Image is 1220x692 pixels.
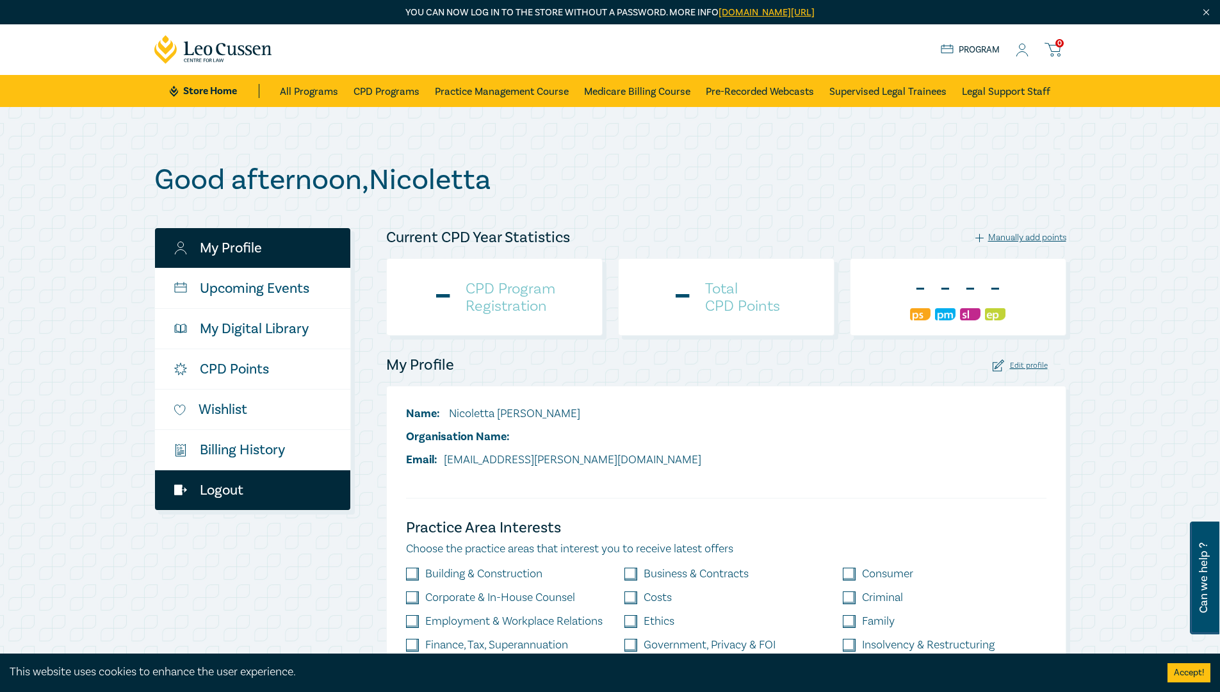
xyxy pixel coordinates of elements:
[975,232,1066,243] div: Manually add points
[354,75,419,107] a: CPD Programs
[935,272,956,306] div: -
[993,359,1048,372] div: Edit profile
[1198,529,1210,627] span: Can we help ?
[425,639,568,652] label: Finance, Tax, Superannuation
[862,615,895,628] label: Family
[155,470,350,510] a: Logout
[155,430,350,470] a: $Billing History
[644,568,749,581] label: Business & Contracts
[644,591,672,604] label: Costs
[406,541,1046,557] p: Choose the practice areas that interest you to receive latest offers
[862,639,995,652] label: Insolvency & Restructuring
[672,281,692,314] div: -
[935,308,956,320] img: Practice Management & Business Skills
[1055,39,1064,47] span: 0
[406,406,701,422] li: Nicoletta [PERSON_NAME]
[985,308,1005,320] img: Ethics & Professional Responsibility
[962,75,1050,107] a: Legal Support Staff
[960,308,980,320] img: Substantive Law
[280,75,338,107] a: All Programs
[435,75,569,107] a: Practice Management Course
[941,43,1000,57] a: Program
[985,272,1005,306] div: -
[386,227,570,248] h4: Current CPD Year Statistics
[960,272,980,306] div: -
[910,308,931,320] img: Professional Skills
[406,452,701,468] li: [EMAIL_ADDRESS][PERSON_NAME][DOMAIN_NAME]
[425,568,542,581] label: Building & Construction
[155,390,350,429] a: Wishlist
[1201,7,1212,18] img: Close
[862,591,903,604] label: Criminal
[644,615,674,628] label: Ethics
[425,591,575,604] label: Corporate & In-House Counsel
[706,75,814,107] a: Pre-Recorded Webcasts
[155,349,350,389] a: CPD Points
[433,281,453,314] div: -
[155,309,350,349] a: My Digital Library
[154,163,1066,197] h1: Good afternoon , Nicoletta
[386,355,454,375] h4: My Profile
[425,615,603,628] label: Employment & Workplace Relations
[862,568,913,581] label: Consumer
[719,6,815,19] a: [DOMAIN_NAME][URL]
[406,518,1046,538] h4: Practice Area Interests
[154,6,1066,20] p: You can now log in to the store without a password. More info
[155,268,350,308] a: Upcoming Events
[705,280,780,315] h4: Total CPD Points
[170,84,259,98] a: Store Home
[466,280,555,315] h4: CPD Program Registration
[910,272,931,306] div: -
[1167,663,1210,682] button: Accept cookies
[177,446,179,452] tspan: $
[829,75,947,107] a: Supervised Legal Trainees
[406,452,437,467] span: Email:
[10,664,1148,680] div: This website uses cookies to enhance the user experience.
[584,75,690,107] a: Medicare Billing Course
[155,228,350,268] a: My Profile
[406,406,440,421] span: Name:
[644,639,776,652] label: Government, Privacy & FOI
[406,429,510,444] span: Organisation Name:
